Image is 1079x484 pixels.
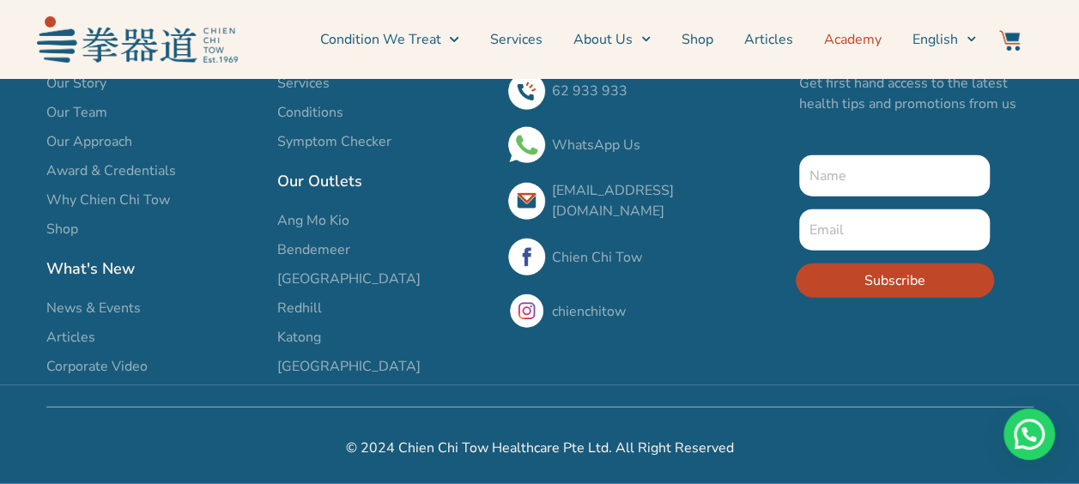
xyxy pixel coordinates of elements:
span: Our Story [46,73,106,94]
a: Shop [46,219,260,239]
a: Condition We Treat [319,18,458,61]
span: Services [277,73,330,94]
a: Why Chien Chi Tow [46,190,260,210]
a: chienchitow [552,302,626,321]
a: Chien Chi Tow [552,248,642,267]
span: [GEOGRAPHIC_DATA] [277,269,421,289]
span: Award & Credentials [46,160,176,181]
a: 62 933 933 [552,82,627,100]
a: Shop [682,18,713,61]
span: Bendemeer [277,239,350,260]
a: Articles [46,327,260,348]
a: [GEOGRAPHIC_DATA] [277,356,491,377]
a: Our Story [46,73,260,94]
nav: Menu [246,18,976,61]
span: Our Team [46,102,107,123]
h2: What's New [46,257,260,281]
img: Website Icon-03 [999,30,1020,51]
a: Katong [277,327,491,348]
a: Bendemeer [277,239,491,260]
a: Symptom Checker [277,131,491,152]
span: English [912,29,958,50]
a: Our Approach [46,131,260,152]
span: Subscribe [864,270,925,291]
button: Subscribe [796,263,994,298]
span: Why Chien Chi Tow [46,190,170,210]
a: Services [277,73,491,94]
a: Redhill [277,298,491,318]
a: News & Events [46,298,260,318]
span: Redhill [277,298,322,318]
span: Symptom Checker [277,131,391,152]
a: Ang Mo Kio [277,210,491,231]
form: New Form [799,155,991,311]
span: Articles [46,327,95,348]
p: Get first hand access to the latest health tips and promotions from us [799,73,1034,114]
span: Ang Mo Kio [277,210,349,231]
a: Services [490,18,543,61]
a: About Us [573,18,651,61]
span: Our Approach [46,131,132,152]
a: Award & Credentials [46,160,260,181]
a: WhatsApp Us [552,136,640,154]
span: [GEOGRAPHIC_DATA] [277,356,421,377]
a: [GEOGRAPHIC_DATA] [277,269,491,289]
input: Email [799,209,991,251]
span: Conditions [277,102,343,123]
a: Conditions [277,102,491,123]
span: Katong [277,327,321,348]
h2: © 2024 Chien Chi Tow Healthcare Pte Ltd. All Right Reserved [46,438,1034,458]
a: English [912,18,976,61]
a: [EMAIL_ADDRESS][DOMAIN_NAME] [552,181,674,221]
span: Shop [46,219,78,239]
a: Our Team [46,102,260,123]
span: Corporate Video [46,356,148,377]
a: Articles [744,18,793,61]
a: Academy [824,18,882,61]
input: Name [799,155,991,197]
span: News & Events [46,298,141,318]
h2: Our Outlets [277,169,491,193]
a: Corporate Video [46,356,260,377]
